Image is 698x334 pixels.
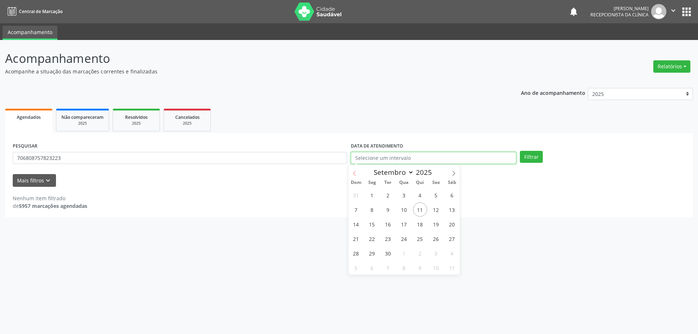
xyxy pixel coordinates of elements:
label: DATA DE ATENDIMENTO [351,141,403,152]
p: Acompanhe a situação das marcações correntes e finalizadas [5,68,486,75]
span: Setembro 18, 2025 [413,217,427,231]
span: Outubro 3, 2025 [429,246,443,260]
div: [PERSON_NAME] [590,5,649,12]
span: Outubro 7, 2025 [381,261,395,275]
a: Acompanhamento [3,26,57,40]
button: apps [680,5,693,18]
span: Cancelados [175,114,200,120]
span: Setembro 14, 2025 [349,217,363,231]
span: Setembro 30, 2025 [381,246,395,260]
img: img [651,4,666,19]
i:  [669,7,677,15]
span: Setembro 20, 2025 [445,217,459,231]
span: Setembro 2, 2025 [381,188,395,202]
span: Outubro 6, 2025 [365,261,379,275]
span: Setembro 22, 2025 [365,232,379,246]
span: Setembro 11, 2025 [413,202,427,217]
span: Qua [396,180,412,185]
label: PESQUISAR [13,141,37,152]
span: Setembro 5, 2025 [429,188,443,202]
span: Setembro 7, 2025 [349,202,363,217]
div: 2025 [169,121,205,126]
span: Outubro 9, 2025 [413,261,427,275]
span: Outubro 4, 2025 [445,246,459,260]
span: Recepcionista da clínica [590,12,649,18]
span: Setembro 16, 2025 [381,217,395,231]
div: de [13,202,87,210]
select: Month [370,167,414,177]
span: Outubro 11, 2025 [445,261,459,275]
span: Não compareceram [61,114,104,120]
span: Ter [380,180,396,185]
span: Setembro 28, 2025 [349,246,363,260]
span: Agosto 31, 2025 [349,188,363,202]
span: Seg [364,180,380,185]
span: Setembro 8, 2025 [365,202,379,217]
input: Nome, CNS [13,152,347,164]
span: Setembro 29, 2025 [365,246,379,260]
span: Setembro 25, 2025 [413,232,427,246]
span: Setembro 15, 2025 [365,217,379,231]
span: Agendados [17,114,41,120]
span: Setembro 21, 2025 [349,232,363,246]
input: Year [414,168,438,177]
span: Setembro 12, 2025 [429,202,443,217]
div: 2025 [61,121,104,126]
span: Setembro 23, 2025 [381,232,395,246]
span: Dom [348,180,364,185]
span: Outubro 1, 2025 [397,246,411,260]
span: Setembro 19, 2025 [429,217,443,231]
button:  [666,4,680,19]
input: Selecione um intervalo [351,152,516,164]
i: keyboard_arrow_down [44,177,52,185]
p: Acompanhamento [5,49,486,68]
div: Nenhum item filtrado [13,194,87,202]
span: Setembro 6, 2025 [445,188,459,202]
a: Central de Marcação [5,5,63,17]
span: Setembro 4, 2025 [413,188,427,202]
span: Outubro 8, 2025 [397,261,411,275]
span: Resolvidos [125,114,148,120]
p: Ano de acompanhamento [521,88,585,97]
span: Sex [428,180,444,185]
span: Setembro 26, 2025 [429,232,443,246]
span: Setembro 10, 2025 [397,202,411,217]
span: Outubro 10, 2025 [429,261,443,275]
div: 2025 [118,121,155,126]
span: Sáb [444,180,460,185]
span: Outubro 5, 2025 [349,261,363,275]
span: Setembro 1, 2025 [365,188,379,202]
button: Mais filtroskeyboard_arrow_down [13,174,56,187]
button: Filtrar [520,151,543,163]
strong: 5957 marcações agendadas [19,202,87,209]
span: Setembro 27, 2025 [445,232,459,246]
span: Setembro 9, 2025 [381,202,395,217]
span: Setembro 24, 2025 [397,232,411,246]
span: Qui [412,180,428,185]
span: Setembro 3, 2025 [397,188,411,202]
span: Outubro 2, 2025 [413,246,427,260]
button: Relatórios [653,60,690,73]
span: Setembro 13, 2025 [445,202,459,217]
span: Central de Marcação [19,8,63,15]
span: Setembro 17, 2025 [397,217,411,231]
button: notifications [569,7,579,17]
